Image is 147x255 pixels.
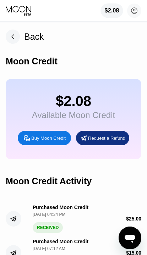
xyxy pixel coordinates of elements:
div: Back [6,30,44,44]
div: Back [24,32,44,42]
div: Available Moon Credit [32,110,115,120]
div: [DATE] 04:34 PM [33,212,90,217]
div: Moon Credit [6,56,58,67]
div: Request a Refund [88,135,125,141]
div: Moon Credit Activity [6,176,92,186]
div: RECEIVED [33,222,63,233]
iframe: Button to launch messaging window [119,227,141,249]
div: [DATE] 07:12 AM [33,246,90,251]
div: $2.08 [100,4,123,18]
div: Purchased Moon Credit [33,204,88,210]
div: Request a Refund [76,131,129,145]
div: $ 25.00 [126,216,141,222]
div: Buy Moon Credit [31,135,66,141]
div: $2.08 [32,93,115,109]
div: Buy Moon Credit [18,131,71,145]
div: Purchased Moon Credit [33,239,88,244]
div: $2.08 [105,7,119,14]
